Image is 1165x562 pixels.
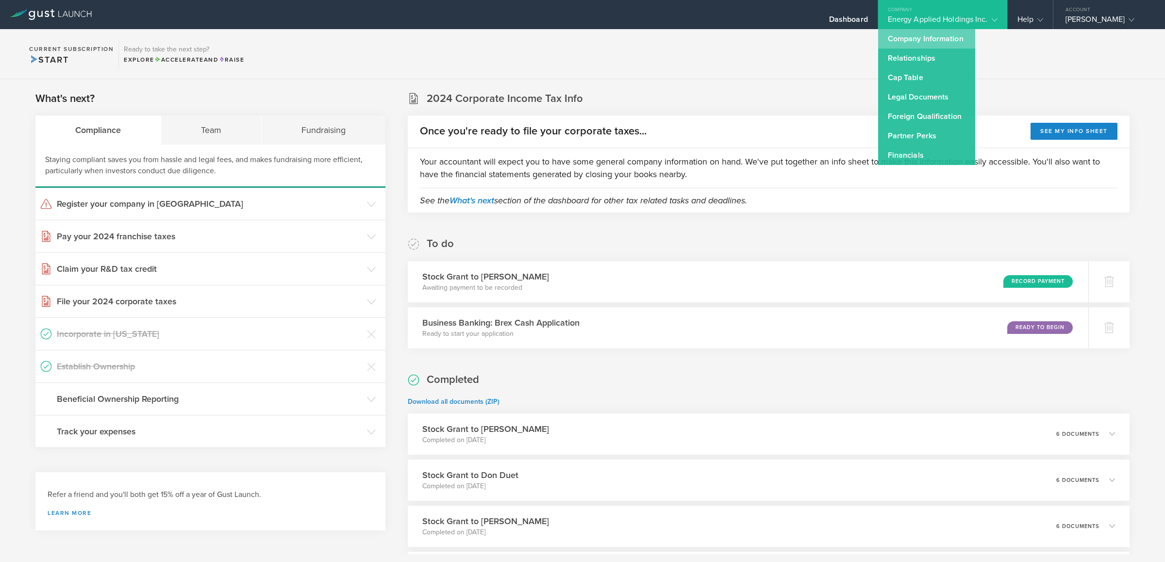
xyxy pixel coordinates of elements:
[427,92,583,106] h2: 2024 Corporate Income Tax Info
[408,307,1088,348] div: Business Banking: Brex Cash ApplicationReady to start your applicationReady to Begin
[1056,524,1099,529] p: 6 documents
[57,360,362,373] h3: Establish Ownership
[218,56,244,63] span: Raise
[29,54,68,65] span: Start
[1065,15,1148,29] div: [PERSON_NAME]
[161,116,262,145] div: Team
[1003,275,1073,288] div: Record Payment
[422,316,580,329] h3: Business Banking: Brex Cash Application
[422,469,518,481] h3: Stock Grant to Don Duet
[427,373,479,387] h2: Completed
[422,481,518,491] p: Completed on [DATE]
[1017,15,1043,29] div: Help
[57,393,362,405] h3: Beneficial Ownership Reporting
[420,195,747,206] em: See the section of the dashboard for other tax related tasks and deadlines.
[29,46,114,52] h2: Current Subscription
[35,116,161,145] div: Compliance
[422,329,580,339] p: Ready to start your application
[57,328,362,340] h3: Incorporate in [US_STATE]
[427,237,454,251] h2: To do
[420,124,647,138] h2: Once you're ready to file your corporate taxes...
[422,515,549,528] h3: Stock Grant to [PERSON_NAME]
[449,195,494,206] a: What's next
[154,56,219,63] span: and
[888,15,998,29] div: Energy Applied Holdings Inc.
[57,263,362,275] h3: Claim your R&D tax credit
[118,39,249,69] div: Ready to take the next step?ExploreAccelerateandRaise
[408,397,499,406] a: Download all documents (ZIP)
[1031,123,1117,140] button: See my info sheet
[1056,431,1099,437] p: 6 documents
[1056,478,1099,483] p: 6 documents
[422,423,549,435] h3: Stock Grant to [PERSON_NAME]
[262,116,385,145] div: Fundraising
[48,489,373,500] h3: Refer a friend and you'll both get 15% off a year of Gust Launch.
[124,46,244,53] h3: Ready to take the next step?
[422,283,549,293] p: Awaiting payment to be recorded
[35,145,385,188] div: Staying compliant saves you from hassle and legal fees, and makes fundraising more efficient, par...
[57,425,362,438] h3: Track your expenses
[422,528,549,537] p: Completed on [DATE]
[422,270,549,283] h3: Stock Grant to [PERSON_NAME]
[422,435,549,445] p: Completed on [DATE]
[420,155,1117,181] p: Your accountant will expect you to have some general company information on hand. We've put toget...
[57,295,362,308] h3: File your 2024 corporate taxes
[35,92,95,106] h2: What's next?
[48,510,373,516] a: Learn more
[154,56,204,63] span: Accelerate
[57,230,362,243] h3: Pay your 2024 franchise taxes
[124,55,244,64] div: Explore
[57,198,362,210] h3: Register your company in [GEOGRAPHIC_DATA]
[829,15,868,29] div: Dashboard
[408,261,1088,302] div: Stock Grant to [PERSON_NAME]Awaiting payment to be recordedRecord Payment
[1007,321,1073,334] div: Ready to Begin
